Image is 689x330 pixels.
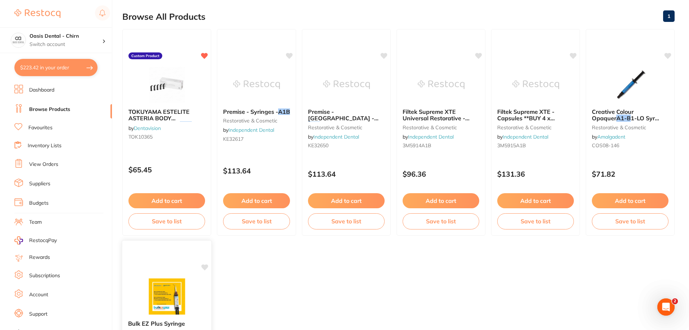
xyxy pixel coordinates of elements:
[29,219,42,226] a: Team
[128,213,205,229] button: Save to list
[122,12,205,22] h2: Browse All Products
[29,180,50,187] a: Suppliers
[592,193,668,208] button: Add to cart
[592,213,668,229] button: Save to list
[403,142,431,149] span: 3M5914A1B
[223,193,290,208] button: Add to cart
[29,311,47,318] a: Support
[28,124,53,131] a: Favourites
[616,115,631,122] em: A1-B
[223,108,278,115] span: Premise - Syringes -
[403,213,479,229] button: Save to list
[29,291,48,298] a: Account
[223,108,290,115] b: Premise - Syringes - A1B
[503,134,548,140] a: Independent Dental
[607,67,654,103] img: Creative Colour Opaquer A1-B1-LO Syr (2.5gm)
[592,134,625,140] span: by
[308,125,385,130] small: restorative & cosmetic
[128,193,205,208] button: Add to cart
[592,125,668,130] small: restorative & cosmetic
[128,320,185,327] span: Bulk EZ Plus Syringe
[403,125,479,130] small: restorative & cosmetic
[128,108,205,122] b: TOKUYAMA ESTELITE ASTERIA BODY RESTORATIVE PLT A1B (15) 0.2g
[11,33,26,47] img: Oasis Dental - Chirn
[497,170,574,178] p: $131.36
[128,125,161,131] span: by
[14,9,60,18] img: Restocq Logo
[180,121,192,129] em: A1B
[14,236,57,245] a: RestocqPay
[29,200,49,207] a: Budgets
[14,5,60,22] a: Restocq Logo
[223,136,244,142] span: KE32617
[29,106,70,113] a: Browse Products
[223,118,290,124] small: restorative & cosmetic
[308,134,359,140] span: by
[134,125,161,131] a: Dentavision
[233,67,280,103] img: Premise - Syringes - A1B
[30,33,102,40] h4: Oasis Dental - Chirn
[497,213,574,229] button: Save to list
[278,108,290,115] em: A1B
[30,41,102,48] p: Switch account
[144,67,190,103] img: TOKUYAMA ESTELITE ASTERIA BODY RESTORATIVE PLT A1B (15) 0.2g
[403,134,454,140] span: by
[657,298,675,316] iframe: Intercom live chat
[128,320,205,327] b: Bulk EZ Plus Syringe
[29,237,57,244] span: RestocqPay
[418,67,464,103] img: Filtek Supreme XTE Universal Restorative - Syringe **Buy 4 x Syringes **RECEIVE 1 FREE (SHADE A2B...
[408,134,454,140] a: Independent Dental
[497,142,526,149] span: 3M5915A1B
[592,115,659,128] span: 1-LO Syr (2.5gm)
[403,170,479,178] p: $96.36
[308,170,385,178] p: $113.64
[592,170,668,178] p: $71.82
[497,125,574,130] small: restorative & cosmetic
[29,87,54,94] a: Dashboard
[223,213,290,229] button: Save to list
[128,52,162,60] label: Custom Product
[308,121,320,129] em: A1B
[592,142,619,149] span: COS08-146
[403,193,479,208] button: Add to cart
[313,134,359,140] a: Independent Dental
[592,108,634,122] span: Creative Colour Opaquer
[128,166,205,174] p: $65.45
[128,134,153,140] span: TOK10365
[28,142,62,149] a: Inventory Lists
[308,108,379,122] span: Premise - [GEOGRAPHIC_DATA] -
[403,108,479,122] b: Filtek Supreme XTE Universal Restorative - Syringe **Buy 4 x Syringes **RECEIVE 1 FREE (SHADE A2B...
[512,67,559,103] img: Filtek Supreme XTE - Capsules **BUY 4 x Capsules**RECEIVE 1 FREE (SHADE A2B, A2 OR N) FREE FROM S...
[228,127,274,133] a: Independent Dental
[308,142,328,149] span: KE32650
[597,134,625,140] a: Amalgadent
[308,193,385,208] button: Add to cart
[14,236,23,245] img: RestocqPay
[497,193,574,208] button: Add to cart
[14,59,98,76] button: $223.42 in your order
[29,272,60,279] a: Subscriptions
[592,108,668,122] b: Creative Colour Opaquer A1-B1-LO Syr (2.5gm)
[223,127,274,133] span: by
[143,278,190,315] img: Bulk EZ Plus Syringe
[128,108,190,129] span: TOKUYAMA ESTELITE ASTERIA BODY RESTORATIVE PLT
[497,108,574,122] b: Filtek Supreme XTE - Capsules **BUY 4 x Capsules**RECEIVE 1 FREE (SHADE A2B, A2 OR N) FREE FROM S...
[663,9,675,23] a: 1
[308,213,385,229] button: Save to list
[223,167,290,175] p: $113.64
[672,298,678,304] span: 2
[308,108,385,122] b: Premise - Unidose - A1B
[29,161,58,168] a: View Orders
[323,67,370,103] img: Premise - Unidose - A1B
[29,254,50,261] a: Rewards
[497,134,548,140] span: by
